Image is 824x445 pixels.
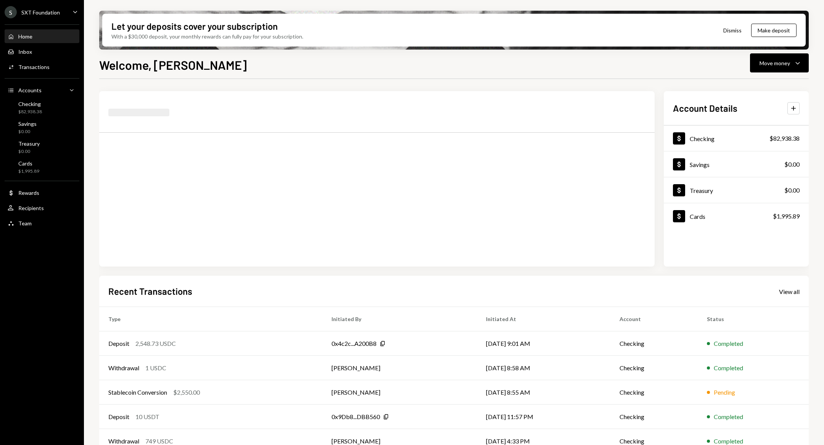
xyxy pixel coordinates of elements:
a: Home [5,29,79,43]
div: Completed [714,363,743,373]
a: Checking$82,938.38 [5,98,79,117]
div: $82,938.38 [18,109,42,115]
div: Savings [690,161,710,168]
td: Checking [610,405,698,429]
th: Status [698,307,809,331]
div: 10 USDT [135,412,159,421]
div: $0.00 [18,129,37,135]
h2: Recent Transactions [108,285,192,297]
div: Cards [18,160,39,167]
div: Pending [714,388,735,397]
td: [PERSON_NAME] [322,356,477,380]
div: S [5,6,17,18]
div: Let your deposits cover your subscription [111,20,278,32]
div: Checking [18,101,42,107]
td: Checking [610,380,698,405]
a: Checking$82,938.38 [664,125,809,151]
a: Savings$0.00 [664,151,809,177]
a: Cards$1,995.89 [5,158,79,176]
div: Inbox [18,48,32,55]
div: Treasury [18,140,40,147]
div: Accounts [18,87,42,93]
a: Inbox [5,45,79,58]
div: Rewards [18,190,39,196]
div: $0.00 [784,160,800,169]
button: Move money [750,53,809,72]
div: Withdrawal [108,363,139,373]
td: [PERSON_NAME] [322,380,477,405]
a: View all [779,287,800,296]
div: 2,548.73 USDC [135,339,176,348]
div: $2,550.00 [173,388,200,397]
a: Savings$0.00 [5,118,79,137]
div: View all [779,288,800,296]
div: Recipients [18,205,44,211]
div: Deposit [108,339,129,348]
td: [DATE] 9:01 AM [477,331,610,356]
td: Checking [610,331,698,356]
div: SXT Foundation [21,9,60,16]
a: Accounts [5,83,79,97]
div: $0.00 [784,186,800,195]
div: 0x9Db8...DBB560 [332,412,380,421]
td: [DATE] 11:57 PM [477,405,610,429]
td: Checking [610,356,698,380]
button: Make deposit [751,24,797,37]
a: Transactions [5,60,79,74]
a: Treasury$0.00 [664,177,809,203]
div: Treasury [690,187,713,194]
th: Type [99,307,322,331]
div: Home [18,33,32,40]
div: Team [18,220,32,227]
button: Dismiss [714,21,751,39]
h1: Welcome, [PERSON_NAME] [99,57,247,72]
a: Rewards [5,186,79,199]
th: Initiated At [477,307,610,331]
div: Deposit [108,412,129,421]
div: $0.00 [18,148,40,155]
div: Completed [714,339,743,348]
div: $1,995.89 [18,168,39,175]
div: Completed [714,412,743,421]
div: Savings [18,120,37,127]
td: [DATE] 8:58 AM [477,356,610,380]
th: Initiated By [322,307,477,331]
div: $82,938.38 [769,134,800,143]
div: With a $30,000 deposit, your monthly rewards can fully pay for your subscription. [111,32,303,40]
div: 0x4c2c...A200B8 [332,339,377,348]
div: Stablecoin Conversion [108,388,167,397]
h2: Account Details [673,102,737,114]
div: 1 USDC [145,363,166,373]
a: Treasury$0.00 [5,138,79,156]
a: Cards$1,995.89 [664,203,809,229]
div: Transactions [18,64,50,70]
th: Account [610,307,698,331]
div: Move money [760,59,790,67]
a: Team [5,216,79,230]
div: $1,995.89 [773,212,800,221]
div: Checking [690,135,715,142]
div: Cards [690,213,705,220]
a: Recipients [5,201,79,215]
td: [DATE] 8:55 AM [477,380,610,405]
